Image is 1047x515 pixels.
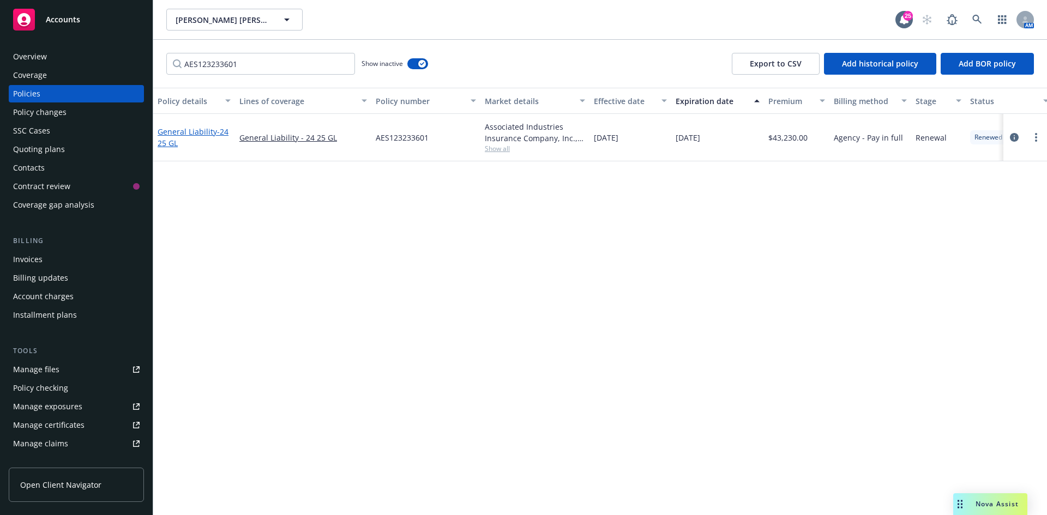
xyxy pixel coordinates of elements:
a: Accounts [9,4,144,35]
span: Show all [485,144,585,153]
a: Coverage gap analysis [9,196,144,214]
a: Installment plans [9,306,144,324]
a: Switch app [991,9,1013,31]
span: Accounts [46,15,80,24]
div: Billing updates [13,269,68,287]
button: Effective date [589,88,671,114]
div: Associated Industries Insurance Company, Inc., AmTrust Financial Services, Risk Transfer Partners [485,121,585,144]
div: Installment plans [13,306,77,324]
div: Effective date [594,95,655,107]
div: SSC Cases [13,122,50,140]
div: Manage exposures [13,398,82,415]
span: Export to CSV [750,58,802,69]
div: Contacts [13,159,45,177]
div: Market details [485,95,573,107]
a: General Liability [158,126,228,148]
div: Coverage gap analysis [13,196,94,214]
button: Nova Assist [953,493,1027,515]
button: [PERSON_NAME] [PERSON_NAME] & Associates, Inc. [166,9,303,31]
a: Policy checking [9,379,144,397]
a: Contract review [9,178,144,195]
a: Manage files [9,361,144,378]
span: [DATE] [676,132,700,143]
div: 25 [903,11,913,21]
button: Billing method [829,88,911,114]
div: Overview [13,48,47,65]
button: Expiration date [671,88,764,114]
a: Account charges [9,288,144,305]
div: Drag to move [953,493,967,515]
div: Lines of coverage [239,95,355,107]
div: Manage certificates [13,416,85,434]
a: Manage BORs [9,453,144,471]
button: Add BOR policy [941,53,1034,75]
div: Invoices [13,251,43,268]
button: Policy details [153,88,235,114]
div: Policy changes [13,104,67,121]
a: more [1030,131,1043,144]
div: Tools [9,346,144,356]
a: Quoting plans [9,141,144,158]
button: Add historical policy [824,53,936,75]
button: Export to CSV [732,53,820,75]
div: Billing method [834,95,895,107]
div: Policy checking [13,379,68,397]
span: Renewed [974,132,1002,142]
div: Policy number [376,95,464,107]
span: [DATE] [594,132,618,143]
div: Status [970,95,1037,107]
div: Policies [13,85,40,102]
div: Manage files [13,361,59,378]
div: Coverage [13,66,47,84]
span: Renewal [916,132,947,143]
a: Search [966,9,988,31]
a: Manage claims [9,435,144,452]
span: [PERSON_NAME] [PERSON_NAME] & Associates, Inc. [176,14,270,26]
a: Report a Bug [941,9,963,31]
button: Market details [480,88,589,114]
a: Start snowing [916,9,938,31]
div: Policy details [158,95,219,107]
div: Expiration date [676,95,748,107]
a: Overview [9,48,144,65]
a: Invoices [9,251,144,268]
div: Quoting plans [13,141,65,158]
span: Show inactive [362,59,403,68]
span: Open Client Navigator [20,479,101,490]
a: Manage exposures [9,398,144,415]
input: Filter by keyword... [166,53,355,75]
span: $43,230.00 [768,132,808,143]
a: SSC Cases [9,122,144,140]
a: Billing updates [9,269,144,287]
div: Account charges [13,288,74,305]
div: Premium [768,95,813,107]
span: Add historical policy [842,58,918,69]
span: AES123233601 [376,132,429,143]
a: General Liability - 24 25 GL [239,132,367,143]
a: Policies [9,85,144,102]
button: Policy number [371,88,480,114]
span: Agency - Pay in full [834,132,903,143]
span: Nova Assist [976,499,1019,508]
button: Lines of coverage [235,88,371,114]
span: Add BOR policy [959,58,1016,69]
a: Contacts [9,159,144,177]
a: Manage certificates [9,416,144,434]
a: circleInformation [1008,131,1021,144]
a: Policy changes [9,104,144,121]
div: Manage claims [13,435,68,452]
div: Billing [9,235,144,246]
button: Stage [911,88,966,114]
a: Coverage [9,66,144,84]
div: Contract review [13,178,70,195]
div: Manage BORs [13,453,64,471]
button: Premium [764,88,829,114]
div: Stage [916,95,949,107]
